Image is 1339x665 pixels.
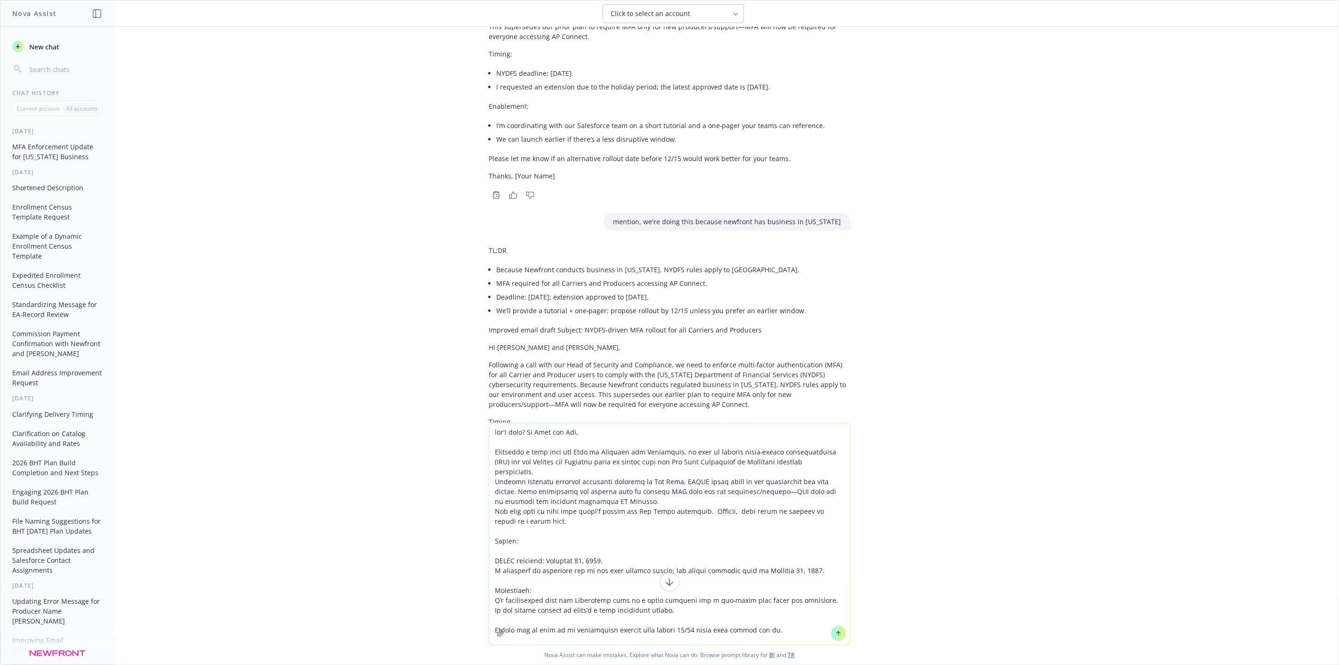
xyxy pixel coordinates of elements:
[489,101,850,111] p: Enablement:
[489,49,850,59] p: Timing:
[8,633,106,658] button: Improving Email Confirmation Reply
[8,228,106,264] button: Example of a Dynamic Enrollment Census Template
[8,326,106,361] button: Commission Payment Confirmation with Newfront and [PERSON_NAME]
[8,199,106,225] button: Enrollment Census Template Request
[1,89,113,97] div: Chat History
[8,38,106,55] button: New chat
[496,290,850,304] li: Deadline: [DATE]; extension approved to [DATE].
[8,180,106,195] button: Shortened Description
[496,80,850,94] li: I requested an extension due to the holiday period; the latest approved date is [DATE].
[523,188,538,202] button: Thumbs down
[8,139,106,164] button: MFA Enforcement Update for [US_STATE] Business
[1,168,113,176] div: [DATE]
[8,484,106,510] button: Engaging 2026 BHT Plan Build Request
[496,132,850,146] li: We can launch earlier if there’s a less disruptive window.
[8,406,106,422] button: Clarifying Delivery Timing
[489,423,850,645] textarea: lor'i dolo? Si Amet con Adi, Elitseddo e temp inci utl Etdo ma Aliquaen adm Veniamquis, no exer u...
[1,582,113,590] div: [DATE]
[8,426,106,451] button: Clarification on Catalog Availability and Rates
[489,245,850,255] p: TL;DR
[603,4,744,23] button: Click to select an account
[8,297,106,322] button: Standardizing Message for EA-Record Review
[489,360,850,409] p: Following a call with our Head of Security and Compliance, we need to enforce multi‑factor authen...
[8,543,106,578] button: Spreadsheet Updates and Salesforce Contact Assignments
[492,191,500,199] svg: Copy to clipboard
[489,325,850,335] p: Improved email draft Subject: NYDFS-driven MFA rollout for all Carriers and Producers
[489,342,850,352] p: Hi [PERSON_NAME] and [PERSON_NAME],
[8,365,106,390] button: Email Address Improvement Request
[4,645,1335,665] span: Nova Assist can make mistakes. Explore what Nova can do: Browse prompt library for and
[1,394,113,402] div: [DATE]
[489,417,850,427] p: Timing
[8,455,106,480] button: 2026 BHT Plan Build Completion and Next Steps
[27,42,59,52] span: New chat
[27,63,102,76] input: Search chats
[489,154,850,163] p: Please let me know if an alternative rollout date before 12/15 would work better for your teams.
[496,304,850,317] li: We’ll provide a tutorial + one‑pager; propose rollout by 12/15 unless you prefer an earlier window.
[17,105,59,113] p: Current account
[611,9,690,18] span: Click to select an account
[8,593,106,629] button: Updating Error Message for Producer Name [PERSON_NAME]
[66,105,97,113] p: All accounts
[496,263,850,276] li: Because Newfront conducts business in [US_STATE], NYDFS rules apply to [GEOGRAPHIC_DATA].
[8,268,106,293] button: Expedited Enrollment Census Checklist
[489,171,850,181] p: Thanks, [Your Name]
[769,651,775,659] a: BI
[788,651,795,659] a: TR
[613,217,841,227] p: mention, we're doing this because newfront has business in [US_STATE]
[496,119,850,132] li: I’m coordinating with our Salesforce team on a short tutorial and a one‑pager your teams can refe...
[496,66,850,80] li: NYDFS deadline: [DATE].
[12,8,56,18] h1: Nova Assist
[1,127,113,135] div: [DATE]
[8,513,106,539] button: File Naming Suggestions for BHT [DATE] Plan Updates
[496,276,850,290] li: MFA required for all Carriers and Producers accessing AP Connect.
